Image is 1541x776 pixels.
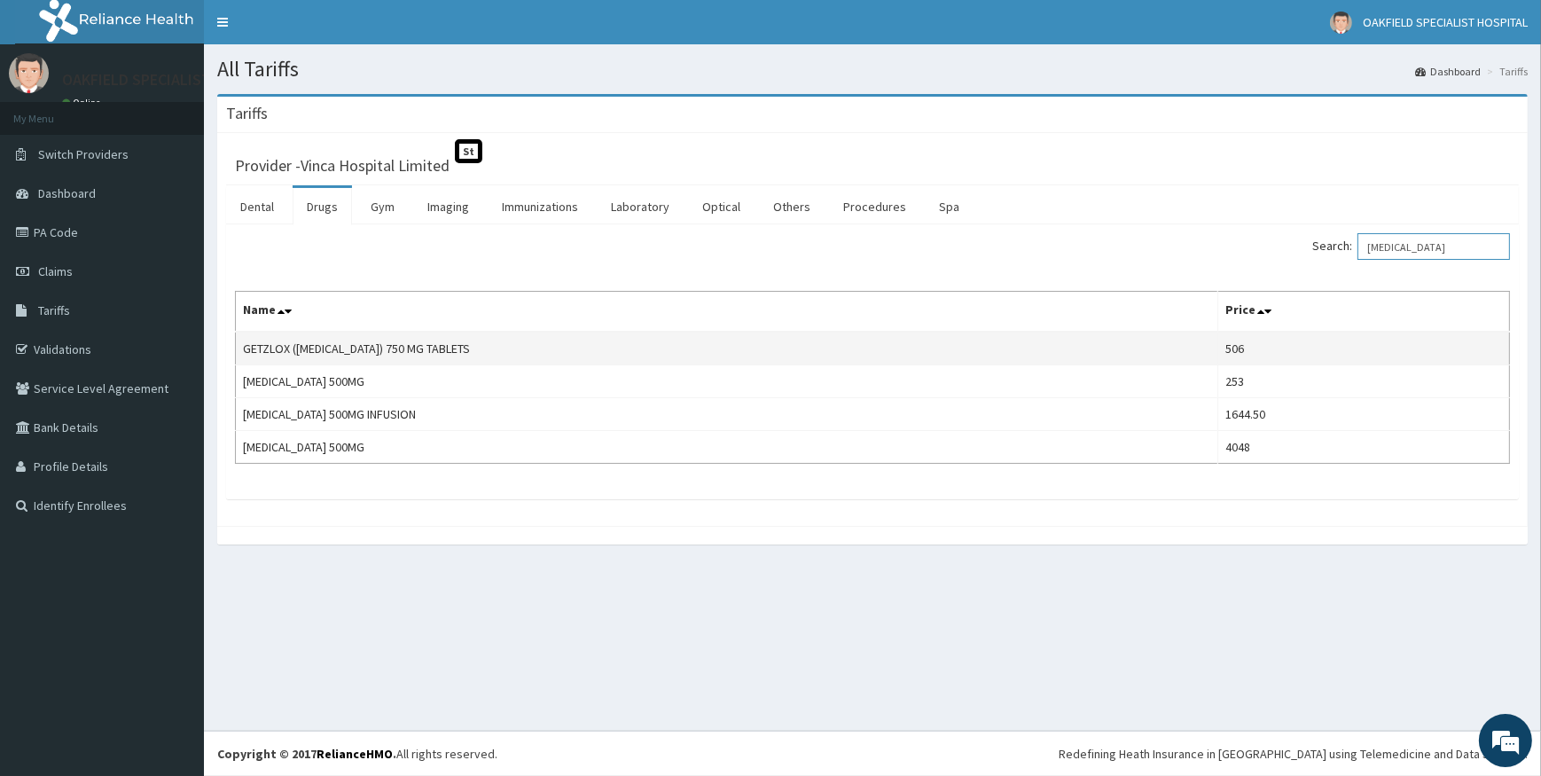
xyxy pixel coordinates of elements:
[92,99,298,122] div: Chat with us now
[236,332,1218,365] td: GETZLOX ([MEDICAL_DATA]) 750 MG TABLETS
[217,746,396,762] strong: Copyright © 2017 .
[455,139,482,163] span: St
[293,188,352,225] a: Drugs
[38,185,96,201] span: Dashboard
[236,431,1218,464] td: [MEDICAL_DATA] 500MG
[1312,233,1510,260] label: Search:
[1218,292,1510,333] th: Price
[62,97,105,109] a: Online
[1330,12,1352,34] img: User Image
[226,106,268,121] h3: Tariffs
[1363,14,1528,30] span: OAKFIELD SPECIALIST HOSPITAL
[413,188,483,225] a: Imaging
[9,484,338,546] textarea: Type your message and hit 'Enter'
[1218,365,1510,398] td: 253
[1059,745,1528,763] div: Redefining Heath Insurance in [GEOGRAPHIC_DATA] using Telemedicine and Data Science!
[38,302,70,318] span: Tariffs
[1482,64,1528,79] li: Tariffs
[1218,398,1510,431] td: 1644.50
[829,188,920,225] a: Procedures
[226,188,288,225] a: Dental
[103,223,245,403] span: We're online!
[1218,431,1510,464] td: 4048
[235,158,450,174] h3: Provider - Vinca Hospital Limited
[38,146,129,162] span: Switch Providers
[317,746,393,762] a: RelianceHMO
[1218,332,1510,365] td: 506
[236,398,1218,431] td: [MEDICAL_DATA] 500MG INFUSION
[236,292,1218,333] th: Name
[759,188,825,225] a: Others
[291,9,333,51] div: Minimize live chat window
[62,72,284,88] p: OAKFIELD SPECIALIST HOSPITAL
[33,89,72,133] img: d_794563401_company_1708531726252_794563401
[9,53,49,93] img: User Image
[597,188,684,225] a: Laboratory
[38,263,73,279] span: Claims
[488,188,592,225] a: Immunizations
[688,188,755,225] a: Optical
[204,731,1541,776] footer: All rights reserved.
[217,58,1528,81] h1: All Tariffs
[356,188,409,225] a: Gym
[1415,64,1481,79] a: Dashboard
[236,365,1218,398] td: [MEDICAL_DATA] 500MG
[925,188,974,225] a: Spa
[1357,233,1510,260] input: Search:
